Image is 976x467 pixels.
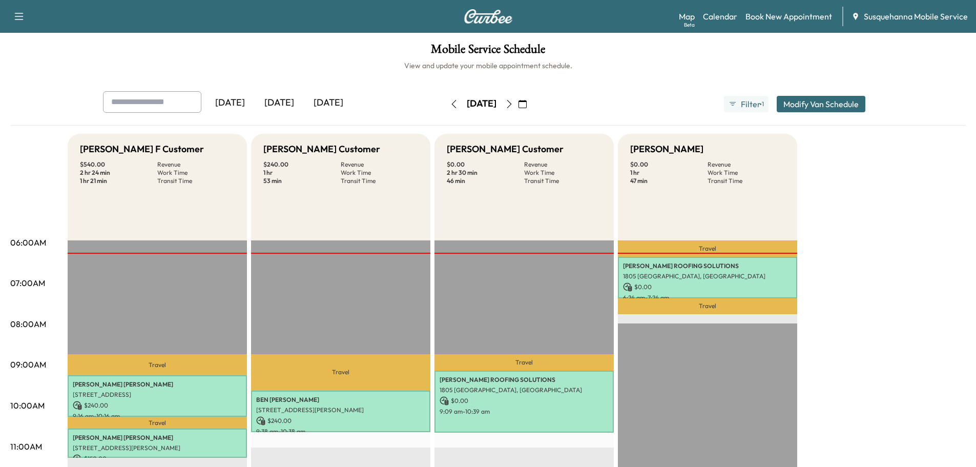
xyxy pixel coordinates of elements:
[263,142,380,156] h5: [PERSON_NAME] Customer
[157,160,235,169] p: Revenue
[630,142,703,156] h5: [PERSON_NAME]
[341,169,418,177] p: Work Time
[467,97,496,110] div: [DATE]
[73,434,242,442] p: [PERSON_NAME] [PERSON_NAME]
[10,43,966,60] h1: Mobile Service Schedule
[464,9,513,24] img: Curbee Logo
[703,10,737,23] a: Calendar
[864,10,968,23] span: Susquehanna Mobile Service
[256,416,425,425] p: $ 240.00
[741,98,759,110] span: Filter
[679,10,695,23] a: MapBeta
[10,358,46,371] p: 09:00AM
[80,160,157,169] p: $ 540.00
[440,396,609,405] p: $ 0.00
[440,376,609,384] p: [PERSON_NAME] ROOFING SOLUTIONS
[80,169,157,177] p: 2 hr 24 min
[447,142,564,156] h5: [PERSON_NAME] Customer
[524,177,601,185] p: Transit Time
[263,160,341,169] p: $ 240.00
[157,169,235,177] p: Work Time
[10,277,45,289] p: 07:00AM
[623,272,792,280] p: 1805 [GEOGRAPHIC_DATA], [GEOGRAPHIC_DATA]
[341,160,418,169] p: Revenue
[10,440,42,453] p: 11:00AM
[73,412,242,420] p: 9:16 am - 10:16 am
[73,444,242,452] p: [STREET_ADDRESS][PERSON_NAME]
[10,318,46,330] p: 08:00AM
[623,262,792,270] p: [PERSON_NAME] ROOFING SOLUTIONS
[447,169,524,177] p: 2 hr 30 min
[447,160,524,169] p: $ 0.00
[68,354,247,376] p: Travel
[440,408,609,416] p: 9:09 am - 10:39 am
[724,96,768,112] button: Filter●1
[623,282,792,292] p: $ 0.00
[618,240,797,257] p: Travel
[205,91,255,115] div: [DATE]
[630,177,708,185] p: 47 min
[68,417,247,429] p: Travel
[759,101,761,107] span: ●
[708,177,785,185] p: Transit Time
[777,96,865,112] button: Modify Van Schedule
[251,354,430,391] p: Travel
[73,391,242,399] p: [STREET_ADDRESS]
[263,177,341,185] p: 53 min
[524,160,601,169] p: Revenue
[157,177,235,185] p: Transit Time
[256,396,425,404] p: BEN [PERSON_NAME]
[708,169,785,177] p: Work Time
[745,10,832,23] a: Book New Appointment
[762,100,764,108] span: 1
[80,142,204,156] h5: [PERSON_NAME] F Customer
[618,298,797,314] p: Travel
[434,354,614,371] p: Travel
[73,401,242,410] p: $ 240.00
[524,169,601,177] p: Work Time
[255,91,304,115] div: [DATE]
[684,21,695,29] div: Beta
[440,386,609,394] p: 1805 [GEOGRAPHIC_DATA], [GEOGRAPHIC_DATA]
[708,160,785,169] p: Revenue
[256,428,425,436] p: 9:38 am - 10:38 am
[73,454,242,463] p: $ 150.00
[263,169,341,177] p: 1 hr
[304,91,353,115] div: [DATE]
[630,160,708,169] p: $ 0.00
[73,380,242,389] p: [PERSON_NAME] [PERSON_NAME]
[80,177,157,185] p: 1 hr 21 min
[10,60,966,71] h6: View and update your mobile appointment schedule.
[341,177,418,185] p: Transit Time
[630,169,708,177] p: 1 hr
[10,236,46,249] p: 06:00AM
[256,406,425,414] p: [STREET_ADDRESS][PERSON_NAME]
[10,399,45,412] p: 10:00AM
[447,177,524,185] p: 46 min
[623,294,792,302] p: 6:24 am - 7:24 am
